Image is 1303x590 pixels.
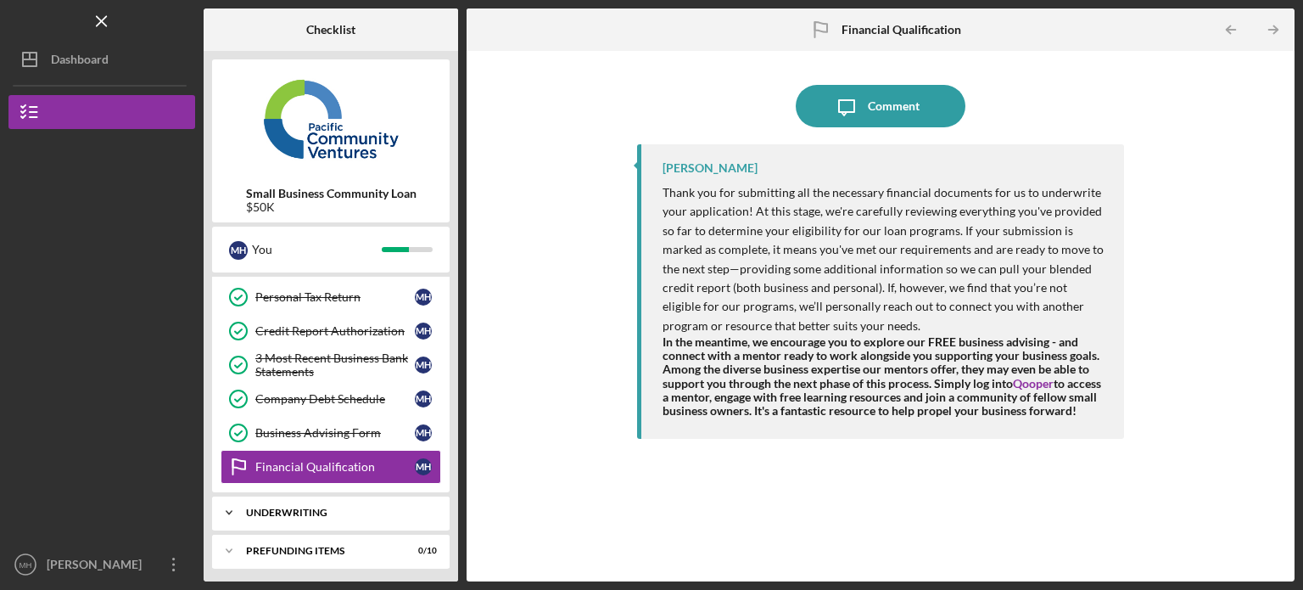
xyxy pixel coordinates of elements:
[415,323,432,340] div: M H
[415,424,432,441] div: M H
[663,183,1107,335] p: Thank you for submitting all the necessary financial documents for us to underwrite your applicat...
[255,351,415,379] div: 3 Most Recent Business Bank Statements
[221,348,441,382] a: 3 Most Recent Business Bank StatementsMH
[252,235,382,264] div: You
[255,290,415,304] div: Personal Tax Return
[1013,376,1054,391] a: Qooper
[229,241,248,260] div: M H
[212,68,450,170] img: Product logo
[663,334,1101,417] strong: In the meantime, we encourage you to explore our FREE business advising - and connect with a ment...
[221,450,441,484] a: Financial QualificationMH
[663,161,758,175] div: [PERSON_NAME]
[255,426,415,440] div: Business Advising Form
[842,23,961,37] b: Financial Qualification
[221,416,441,450] a: Business Advising FormMH
[415,289,432,306] div: M H
[255,460,415,474] div: Financial Qualification
[246,187,417,200] b: Small Business Community Loan
[796,85,965,127] button: Comment
[51,42,109,81] div: Dashboard
[406,546,437,556] div: 0 / 10
[255,324,415,338] div: Credit Report Authorization
[246,200,417,214] div: $50K
[246,508,428,518] div: Underwriting
[8,548,195,582] button: MH[PERSON_NAME]
[221,382,441,416] a: Company Debt ScheduleMH
[255,392,415,406] div: Company Debt Schedule
[415,391,432,407] div: M H
[415,458,432,475] div: M H
[221,314,441,348] a: Credit Report AuthorizationMH
[8,42,195,76] button: Dashboard
[868,85,920,127] div: Comment
[306,23,355,37] b: Checklist
[221,280,441,314] a: Personal Tax ReturnMH
[20,560,32,570] text: MH
[42,548,153,586] div: [PERSON_NAME]
[415,357,432,374] div: M H
[246,546,394,556] div: Prefunding Items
